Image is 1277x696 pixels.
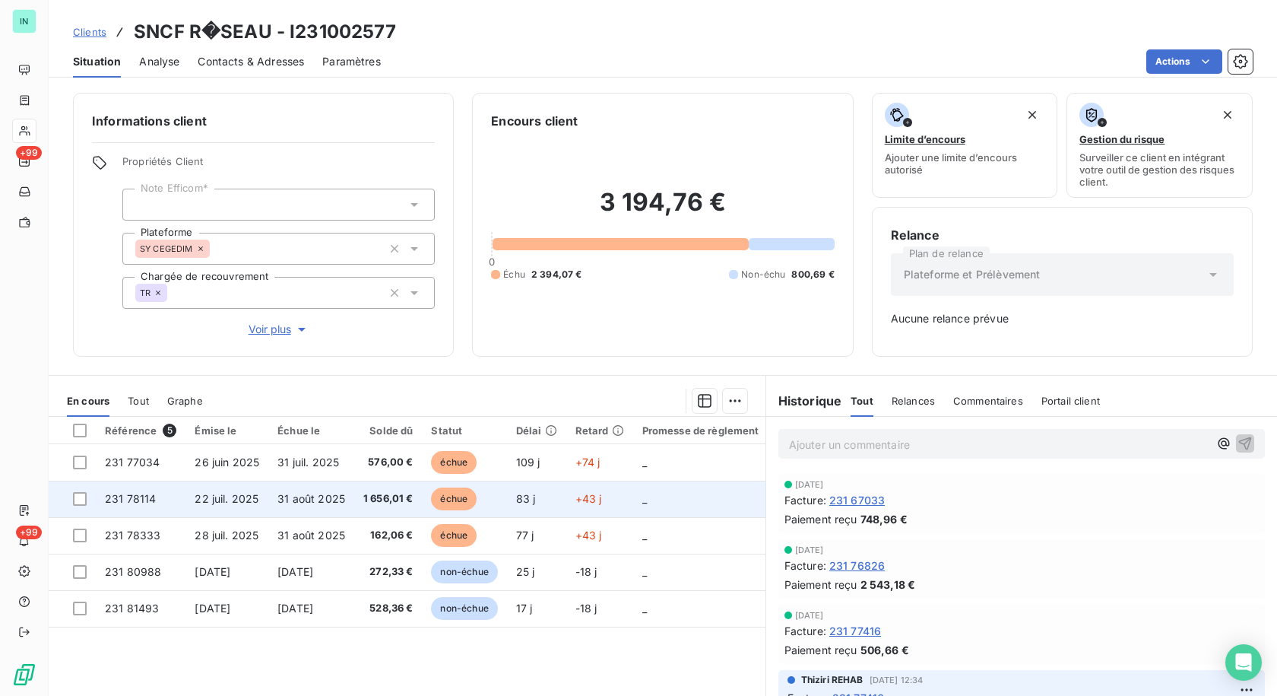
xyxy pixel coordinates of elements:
[195,424,259,437] div: Émise le
[575,424,624,437] div: Retard
[73,54,121,69] span: Situation
[139,54,179,69] span: Analyse
[642,529,647,542] span: _
[829,623,881,639] span: 231 77416
[277,529,345,542] span: 31 août 2025
[12,663,36,687] img: Logo LeanPay
[516,529,534,542] span: 77 j
[851,395,873,407] span: Tout
[503,268,525,281] span: Échu
[195,602,230,615] span: [DATE]
[431,451,477,474] span: échue
[575,602,597,615] span: -18 j
[16,146,42,160] span: +99
[431,424,497,437] div: Statut
[1225,644,1262,681] div: Open Intercom Messenger
[795,480,824,489] span: [DATE]
[277,602,313,615] span: [DATE]
[277,565,313,578] span: [DATE]
[531,268,582,281] span: 2 394,07 €
[195,565,230,578] span: [DATE]
[795,611,824,620] span: [DATE]
[1041,395,1100,407] span: Portail client
[885,151,1045,176] span: Ajouter une limite d’encours autorisé
[277,456,339,469] span: 31 juil. 2025
[105,456,160,469] span: 231 77034
[491,112,578,130] h6: Encours client
[128,395,149,407] span: Tout
[1079,133,1165,145] span: Gestion du risque
[829,558,885,574] span: 231 76826
[167,286,179,300] input: Ajouter une valeur
[105,492,156,505] span: 231 78114
[642,565,647,578] span: _
[277,424,345,437] div: Échue le
[489,256,495,268] span: 0
[198,54,304,69] span: Contacts & Adresses
[741,268,785,281] span: Non-échu
[575,456,600,469] span: +74 j
[249,322,309,337] span: Voir plus
[122,155,435,176] span: Propriétés Client
[784,642,857,658] span: Paiement reçu
[891,226,1234,244] h6: Relance
[829,492,885,508] span: 231 67033
[766,392,842,410] h6: Historique
[363,564,414,580] span: 272,33 €
[642,602,647,615] span: _
[784,558,826,574] span: Facture :
[363,601,414,616] span: 528,36 €
[105,565,161,578] span: 231 80988
[575,492,602,505] span: +43 j
[1066,93,1253,198] button: Gestion du risqueSurveiller ce client en intégrant votre outil de gestion des risques client.
[1146,49,1222,74] button: Actions
[795,545,824,555] span: [DATE]
[784,623,826,639] span: Facture :
[784,511,857,527] span: Paiement reçu
[516,565,535,578] span: 25 j
[642,424,759,437] div: Promesse de règlement
[73,24,106,40] a: Clients
[431,597,497,620] span: non-échue
[140,244,193,253] span: SY CEGEDIM
[860,577,916,593] span: 2 543,18 €
[363,491,414,507] span: 1 656,01 €
[575,565,597,578] span: -18 j
[277,492,345,505] span: 31 août 2025
[167,395,203,407] span: Graphe
[105,529,160,542] span: 231 78333
[860,642,909,658] span: 506,66 €
[195,456,259,469] span: 26 juin 2025
[195,529,258,542] span: 28 juil. 2025
[801,673,863,687] span: Thiziri REHAB
[892,395,935,407] span: Relances
[431,561,497,583] span: non-échue
[516,456,540,469] span: 109 j
[891,311,1234,326] span: Aucune relance prévue
[105,602,159,615] span: 231 81493
[140,288,151,297] span: TR
[122,321,435,338] button: Voir plus
[953,395,1023,407] span: Commentaires
[431,524,477,547] span: échue
[134,18,396,46] h3: SNCF R�SEAU - I231002577
[431,488,477,510] span: échue
[73,26,106,38] span: Clients
[135,198,147,211] input: Ajouter une valeur
[904,267,1041,282] span: Plateforme et Prélèvement
[784,577,857,593] span: Paiement reçu
[516,602,533,615] span: 17 j
[784,492,826,508] span: Facture :
[860,511,908,527] span: 748,96 €
[16,526,42,539] span: +99
[642,492,647,505] span: _
[363,528,414,543] span: 162,06 €
[67,395,109,407] span: En cours
[12,9,36,33] div: IN
[322,54,381,69] span: Paramètres
[516,492,536,505] span: 83 j
[516,424,557,437] div: Délai
[575,529,602,542] span: +43 j
[363,455,414,470] span: 576,00 €
[885,133,965,145] span: Limite d’encours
